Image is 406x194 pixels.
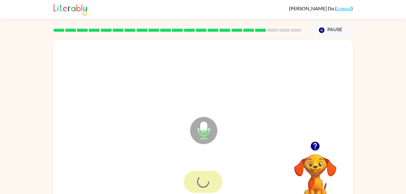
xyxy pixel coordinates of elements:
[289,5,335,11] span: [PERSON_NAME] Do
[336,5,351,11] a: Logout
[309,23,353,37] button: Pause
[289,5,353,11] div: ( )
[54,2,87,16] img: Literably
